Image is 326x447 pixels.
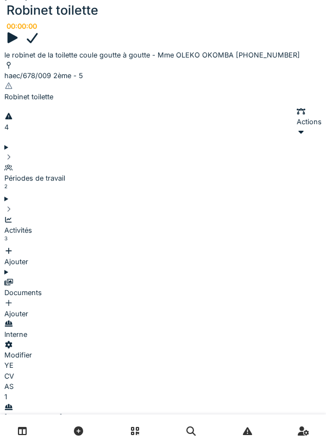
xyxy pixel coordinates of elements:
[4,329,322,340] div: Interne
[4,246,322,266] div: Ajouter
[4,298,322,318] div: Ajouter
[4,71,322,81] div: haec/678/009 2ème - 5
[4,173,322,183] div: Périodes de travail
[297,106,322,138] div: Actions
[4,371,322,381] div: CV
[4,225,322,235] div: Activités
[4,122,13,132] div: 4
[4,92,322,102] div: Robinet toilette
[7,22,37,30] div: 00:00:00
[4,235,8,241] sup: 3
[4,183,8,189] sup: 2
[4,360,322,371] div: YE
[4,392,322,402] div: 1
[4,267,322,319] summary: DocumentsAjouter
[4,194,322,266] summary: Activités3Ajouter
[4,50,322,60] div: le robinet de la toilette coule goutte à goutte - Mme OLEKO OKOMBA [PHONE_NUMBER]
[7,3,98,18] div: Robinet toilette
[4,142,322,194] summary: Périodes de travail2
[4,381,322,392] div: AS
[4,412,322,423] div: [PERSON_NAME]
[4,288,322,298] div: Documents
[4,340,322,360] div: Modifier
